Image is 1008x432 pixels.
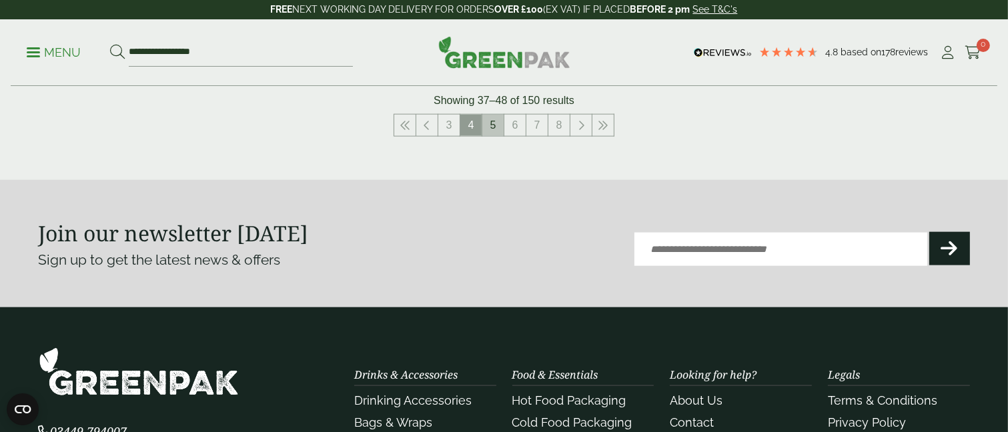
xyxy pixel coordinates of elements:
a: 0 [965,43,981,63]
span: reviews [895,47,928,57]
a: Contact [670,415,714,429]
strong: BEFORE 2 pm [630,4,690,15]
a: Menu [27,45,81,58]
button: Open CMP widget [7,393,39,425]
strong: OVER £100 [495,4,544,15]
span: 4 [460,115,482,136]
span: 0 [977,39,990,52]
a: 8 [548,115,570,136]
span: Based on [841,47,881,57]
img: GreenPak Supplies [438,36,570,68]
p: Sign up to get the latest news & offers [39,249,458,271]
p: Menu [27,45,81,61]
a: 6 [504,115,526,136]
a: Hot Food Packaging [512,393,626,407]
span: 4.8 [825,47,841,57]
a: Privacy Policy [828,415,906,429]
a: Cold Food Packaging [512,415,632,429]
i: Cart [965,46,981,59]
p: Showing 37–48 of 150 results [434,93,574,109]
a: 5 [482,115,504,136]
a: About Us [670,393,722,407]
span: 178 [881,47,895,57]
a: 3 [438,115,460,136]
a: Drinking Accessories [354,393,472,407]
i: My Account [940,46,957,59]
a: 7 [526,115,548,136]
strong: Join our newsletter [DATE] [39,219,309,247]
img: GreenPak Supplies [39,347,239,396]
a: See T&C's [693,4,738,15]
img: REVIEWS.io [694,48,752,57]
strong: FREE [271,4,293,15]
a: Terms & Conditions [828,393,937,407]
div: 4.78 Stars [759,46,819,58]
a: Bags & Wraps [354,415,432,429]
